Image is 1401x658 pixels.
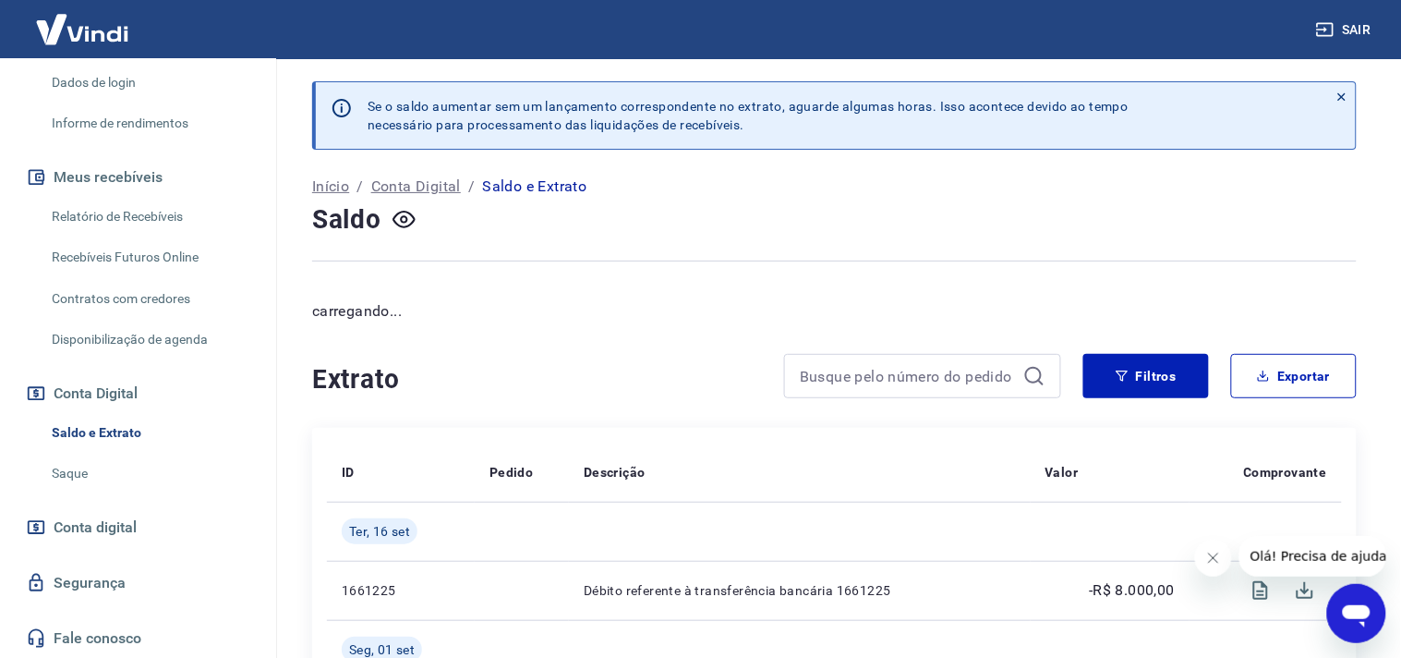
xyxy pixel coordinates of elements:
[1312,13,1379,47] button: Sair
[22,373,254,414] button: Conta Digital
[356,176,363,198] p: /
[482,176,586,198] p: Saldo e Extrato
[1327,584,1386,643] iframe: Botão para abrir a janela de mensagens
[368,97,1129,134] p: Se o saldo aumentar sem um lançamento correspondente no extrato, aguarde algumas horas. Isso acon...
[44,64,254,102] a: Dados de login
[312,201,381,238] h4: Saldo
[1195,540,1232,577] iframe: Fechar mensagem
[1231,354,1357,398] button: Exportar
[44,104,254,142] a: Informe de rendimentos
[312,176,349,198] a: Início
[44,321,254,359] a: Disponibilização de agenda
[22,563,254,603] a: Segurança
[342,463,355,481] p: ID
[44,280,254,318] a: Contratos com credores
[349,522,410,541] span: Ter, 16 set
[44,198,254,236] a: Relatório de Recebíveis
[11,13,155,28] span: Olá! Precisa de ajuda?
[44,455,254,493] a: Saque
[22,1,142,57] img: Vindi
[584,581,1015,600] p: Débito referente à transferência bancária 1661225
[1083,354,1209,398] button: Filtros
[1244,463,1327,481] p: Comprovante
[312,300,1357,323] p: carregando...
[1283,568,1327,613] span: Download
[22,507,254,548] a: Conta digital
[468,176,475,198] p: /
[1239,536,1386,577] iframe: Mensagem da empresa
[584,463,646,481] p: Descrição
[312,361,762,398] h4: Extrato
[22,157,254,198] button: Meus recebíveis
[1089,579,1175,602] p: -R$ 8.000,00
[371,176,461,198] a: Conta Digital
[54,515,137,541] span: Conta digital
[1238,568,1283,613] span: Visualizar
[800,362,1016,390] input: Busque pelo número do pedido
[342,581,460,600] p: 1661225
[44,238,254,276] a: Recebíveis Futuros Online
[1045,463,1079,481] p: Valor
[44,414,254,452] a: Saldo e Extrato
[489,463,533,481] p: Pedido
